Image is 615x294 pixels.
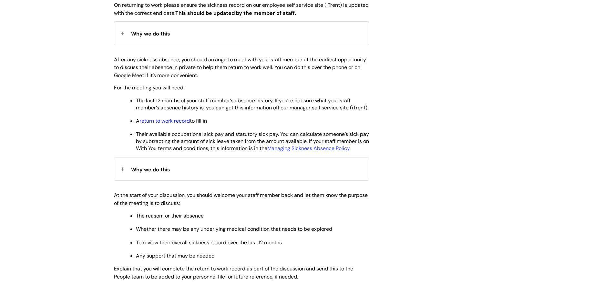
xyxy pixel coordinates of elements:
[136,97,367,111] span: The last 12 months of your staff member’s absence history. If you’re not sure what your staff mem...
[136,131,369,152] span: Their available occupational sick pay and statutory sick pay. You can calculate someone’s sick pa...
[114,56,366,79] span: After any sickness absence, you should arrange to meet with your staff member at the earliest opp...
[114,2,369,16] span: On returning to work please ensure the sickness record on our employee self service site (iTrent)...
[175,10,296,16] strong: This should be updated by the member of staff.
[114,265,353,280] span: Explain that you will complete the return to work record as part of the discussion and send this ...
[131,166,170,173] span: Why we do this
[131,30,170,37] span: Why we do this
[136,212,204,219] span: The reason for their absence
[114,84,184,91] span: For the meeting you will need:
[114,192,368,207] span: At the start of your discussion, you should welcome your staff member back and let them know the ...
[267,145,350,152] a: Managing Sickness Absence Policy
[139,117,190,124] a: return to work record
[136,226,332,232] span: Whether there may be any underlying medical condition that needs to be explored
[136,252,215,259] span: Any support that may be needed
[136,239,282,246] span: To review their overall sickness record over the last 12 months
[136,117,207,124] span: A to fill in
